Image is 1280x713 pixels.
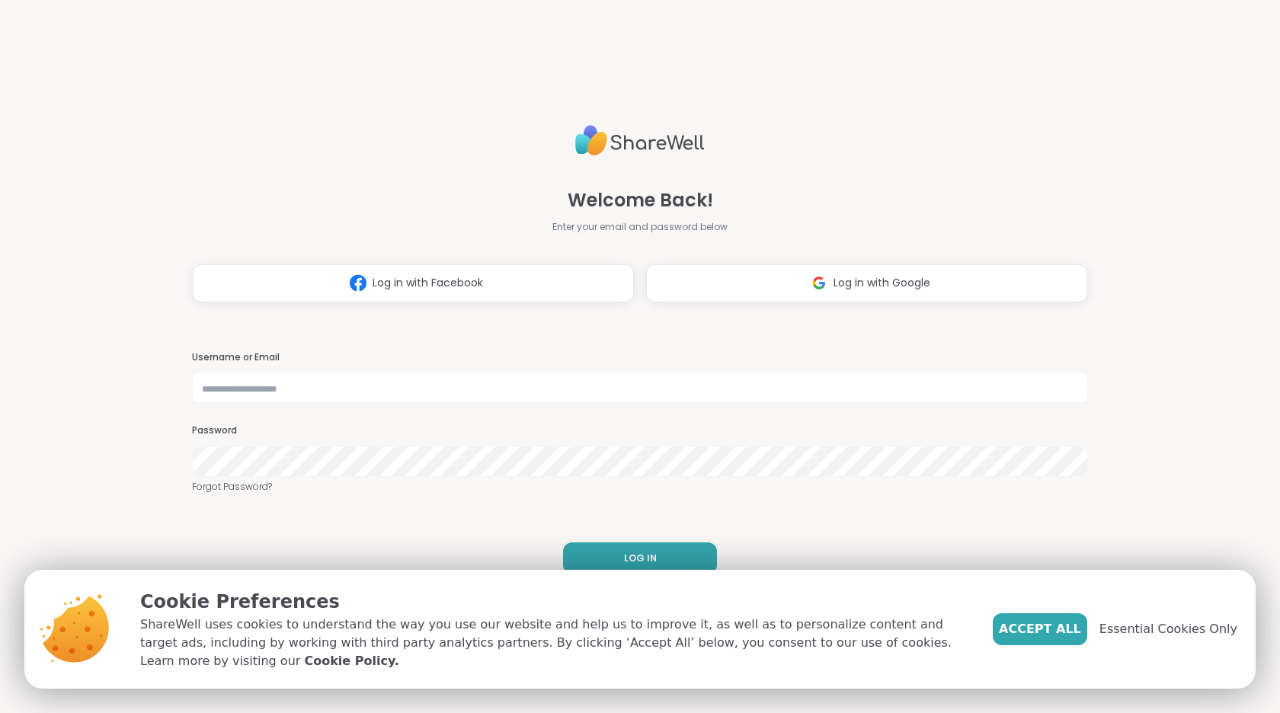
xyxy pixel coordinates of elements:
button: Log in with Google [646,264,1088,302]
span: Log in with Google [834,275,930,291]
img: ShareWell Logomark [344,269,373,297]
button: LOG IN [563,542,717,574]
span: Welcome Back! [568,187,713,214]
span: Essential Cookies Only [1099,620,1237,638]
img: ShareWell Logomark [805,269,834,297]
span: Log in with Facebook [373,275,483,291]
img: ShareWell Logo [575,119,705,162]
button: Log in with Facebook [192,264,634,302]
p: ShareWell uses cookies to understand the way you use our website and help us to improve it, as we... [140,615,968,670]
span: Enter your email and password below [552,220,728,234]
span: Accept All [999,620,1081,638]
a: Cookie Policy. [304,652,398,670]
button: Accept All [993,613,1087,645]
p: Cookie Preferences [140,588,968,615]
span: LOG IN [624,552,657,565]
a: Forgot Password? [192,480,1088,494]
h3: Username or Email [192,351,1088,364]
h3: Password [192,424,1088,437]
